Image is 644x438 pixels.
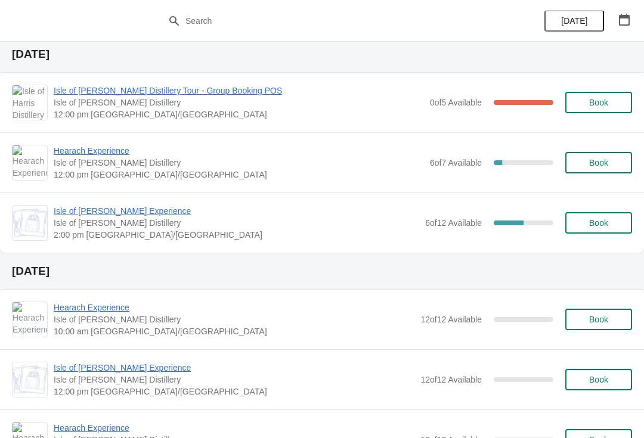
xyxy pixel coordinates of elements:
[13,145,47,180] img: Hearach Experience | Isle of Harris Distillery | 12:00 pm Europe/London
[54,97,424,108] span: Isle of [PERSON_NAME] Distillery
[589,218,608,228] span: Book
[544,10,604,32] button: [DATE]
[12,48,632,60] h2: [DATE]
[54,362,414,374] span: Isle of [PERSON_NAME] Experience
[565,369,632,390] button: Book
[54,302,414,313] span: Hearach Experience
[54,386,414,397] span: 12:00 pm [GEOGRAPHIC_DATA]/[GEOGRAPHIC_DATA]
[54,157,424,169] span: Isle of [PERSON_NAME] Distillery
[54,108,424,120] span: 12:00 pm [GEOGRAPHIC_DATA]/[GEOGRAPHIC_DATA]
[565,92,632,113] button: Book
[589,158,608,167] span: Book
[12,265,632,277] h2: [DATE]
[54,229,419,241] span: 2:00 pm [GEOGRAPHIC_DATA]/[GEOGRAPHIC_DATA]
[54,313,414,325] span: Isle of [PERSON_NAME] Distillery
[565,212,632,234] button: Book
[420,315,482,324] span: 12 of 12 Available
[54,205,419,217] span: Isle of [PERSON_NAME] Experience
[13,85,47,120] img: Isle of Harris Distillery Tour - Group Booking POS | Isle of Harris Distillery | 12:00 pm Europe/...
[54,85,424,97] span: Isle of [PERSON_NAME] Distillery Tour - Group Booking POS
[54,145,424,157] span: Hearach Experience
[13,209,47,237] img: Isle of Harris Gin Experience | Isle of Harris Distillery | 2:00 pm Europe/London
[430,158,482,167] span: 6 of 7 Available
[430,98,482,107] span: 0 of 5 Available
[565,309,632,330] button: Book
[13,302,47,337] img: Hearach Experience | Isle of Harris Distillery | 10:00 am Europe/London
[425,218,482,228] span: 6 of 12 Available
[54,169,424,181] span: 12:00 pm [GEOGRAPHIC_DATA]/[GEOGRAPHIC_DATA]
[13,365,47,394] img: Isle of Harris Gin Experience | Isle of Harris Distillery | 12:00 pm Europe/London
[420,375,482,384] span: 12 of 12 Available
[54,374,414,386] span: Isle of [PERSON_NAME] Distillery
[561,16,587,26] span: [DATE]
[54,422,414,434] span: Hearach Experience
[54,325,414,337] span: 10:00 am [GEOGRAPHIC_DATA]/[GEOGRAPHIC_DATA]
[185,10,483,32] input: Search
[565,152,632,173] button: Book
[589,315,608,324] span: Book
[54,217,419,229] span: Isle of [PERSON_NAME] Distillery
[589,98,608,107] span: Book
[589,375,608,384] span: Book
